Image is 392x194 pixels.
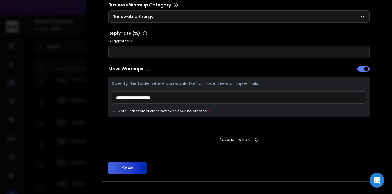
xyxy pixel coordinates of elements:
[219,137,251,142] p: Advance options
[112,14,156,20] p: Renewable Energy
[108,66,237,72] p: Move Warmups
[370,173,384,188] div: Open Intercom Messenger
[112,109,127,114] span: Note:
[108,30,370,36] p: Reply rate (%)
[108,39,370,44] p: Suggested 35
[129,109,207,114] p: If the folder does not exist, it will be created
[108,2,370,8] p: Business Warmup Category
[108,162,147,174] button: Save
[112,80,366,87] p: Specify the folder where you would like to move the warmup emails.
[115,131,364,148] button: Advance options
